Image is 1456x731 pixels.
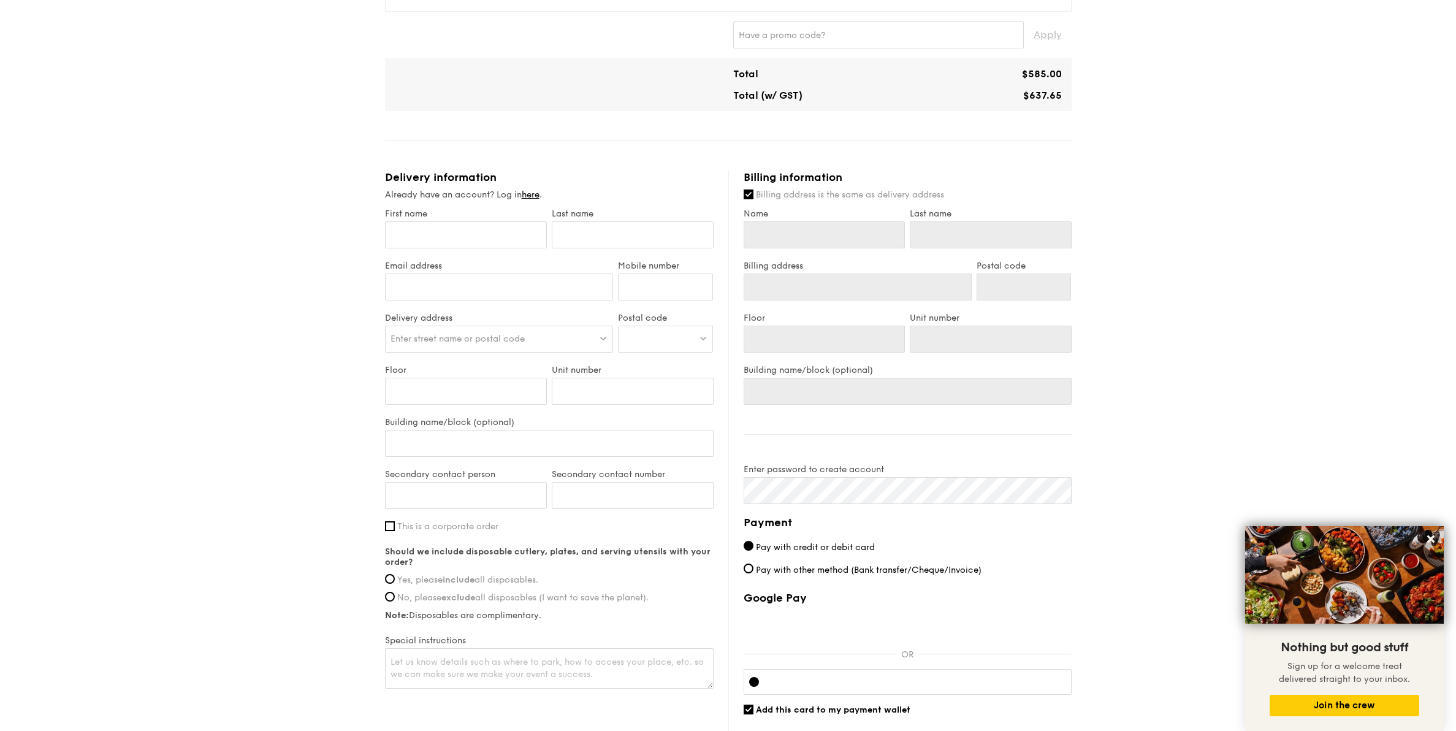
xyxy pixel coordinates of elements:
iframe: Secure card payment input frame [769,677,1066,687]
strong: exclude [441,592,475,603]
button: Close [1421,529,1441,549]
span: $637.65 [1023,90,1062,101]
input: This is a corporate order [385,521,395,531]
span: Billing address is the same as delivery address [756,189,944,200]
label: Delivery address [385,313,614,323]
img: icon-dropdown.fa26e9f9.svg [599,334,608,343]
label: Building name/block (optional) [385,417,714,427]
label: First name [385,209,547,219]
span: Sign up for a welcome treat delivered straight to your inbox. [1279,661,1410,684]
label: Billing address [744,261,972,271]
label: Building name/block (optional) [744,365,1072,375]
span: $585.00 [1022,68,1062,80]
a: here [522,189,539,200]
p: OR [896,649,918,660]
span: Enter street name or postal code [391,334,525,344]
label: Name [744,209,905,219]
strong: include [443,575,475,585]
span: Billing information [744,170,842,184]
strong: Should we include disposable cutlery, plates, and serving utensils with your order? [385,546,711,567]
input: Pay with other method (Bank transfer/Cheque/Invoice) [744,564,753,573]
label: Email address [385,261,614,271]
span: Delivery information [385,170,497,184]
input: No, pleaseexcludeall disposables (I want to save the planet). [385,592,395,602]
span: Pay with credit or debit card [756,542,875,553]
div: Already have an account? Log in . [385,189,714,201]
input: Have a promo code? [733,21,1024,48]
span: Add this card to my payment wallet [756,705,910,715]
label: Secondary contact person [385,469,547,480]
label: Last name [910,209,1072,219]
label: Postal code [618,313,713,323]
label: Unit number [910,313,1072,323]
h4: Payment [744,514,1072,531]
span: No, please all disposables (I want to save the planet). [397,592,649,603]
span: Total (w/ GST) [733,90,802,101]
iframe: Secure payment button frame [744,612,1072,639]
label: Special instructions [385,635,714,646]
label: Postal code [977,261,1072,271]
input: Billing address is the same as delivery address [744,189,753,199]
input: Yes, pleaseincludeall disposables. [385,574,395,584]
button: Join the crew [1270,695,1419,716]
label: Disposables are complimentary. [385,610,714,621]
label: Last name [552,209,714,219]
label: Floor [744,313,905,323]
img: DSC07876-Edit02-Large.jpeg [1245,526,1444,624]
span: This is a corporate order [397,521,498,532]
span: Total [733,68,758,80]
span: Apply [1034,21,1062,48]
label: Enter password to create account [744,464,1072,475]
label: Floor [385,365,547,375]
span: Pay with other method (Bank transfer/Cheque/Invoice) [756,565,981,575]
input: Pay with credit or debit card [744,541,753,551]
span: Nothing but good stuff [1281,640,1408,655]
span: Yes, please all disposables. [397,575,538,585]
label: Unit number [552,365,714,375]
label: Secondary contact number [552,469,714,480]
label: Mobile number [618,261,713,271]
img: icon-dropdown.fa26e9f9.svg [699,334,707,343]
strong: Note: [385,610,409,621]
label: Google Pay [744,591,1072,605]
